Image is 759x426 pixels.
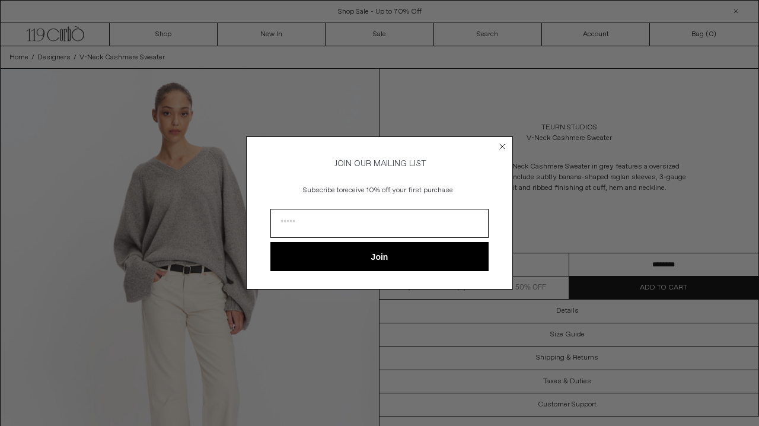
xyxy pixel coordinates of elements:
[270,209,489,238] input: Email
[496,141,508,152] button: Close dialog
[333,158,426,169] span: JOIN OUR MAILING LIST
[303,186,343,195] span: Subscribe to
[270,242,489,271] button: Join
[343,186,453,195] span: receive 10% off your first purchase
